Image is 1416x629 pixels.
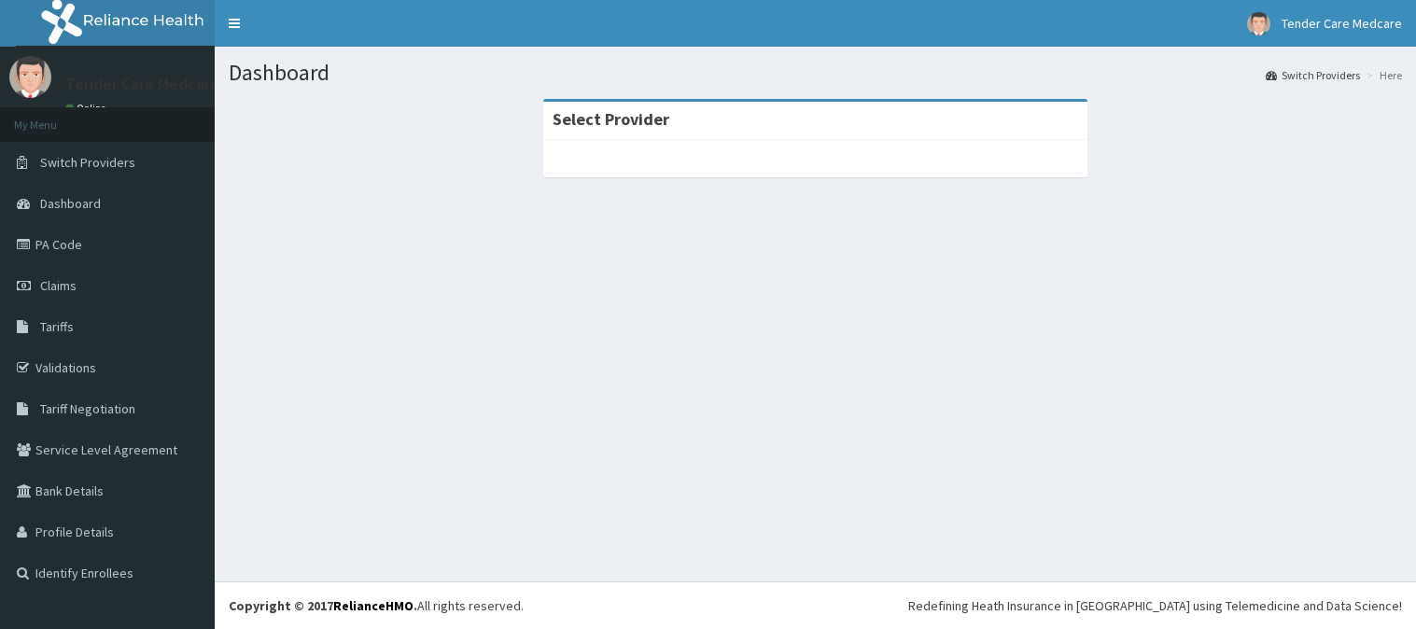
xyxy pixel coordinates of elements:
[553,108,669,130] strong: Select Provider
[229,597,417,614] strong: Copyright © 2017 .
[229,61,1402,85] h1: Dashboard
[908,596,1402,615] div: Redefining Heath Insurance in [GEOGRAPHIC_DATA] using Telemedicine and Data Science!
[40,400,135,417] span: Tariff Negotiation
[40,195,101,212] span: Dashboard
[9,56,51,98] img: User Image
[215,581,1416,629] footer: All rights reserved.
[1266,67,1360,83] a: Switch Providers
[40,318,74,335] span: Tariffs
[40,154,135,171] span: Switch Providers
[65,76,219,92] p: Tender Care Medcare
[65,102,110,115] a: Online
[1362,67,1402,83] li: Here
[40,277,77,294] span: Claims
[333,597,414,614] a: RelianceHMO
[1282,15,1402,32] span: Tender Care Medcare
[1247,12,1270,35] img: User Image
